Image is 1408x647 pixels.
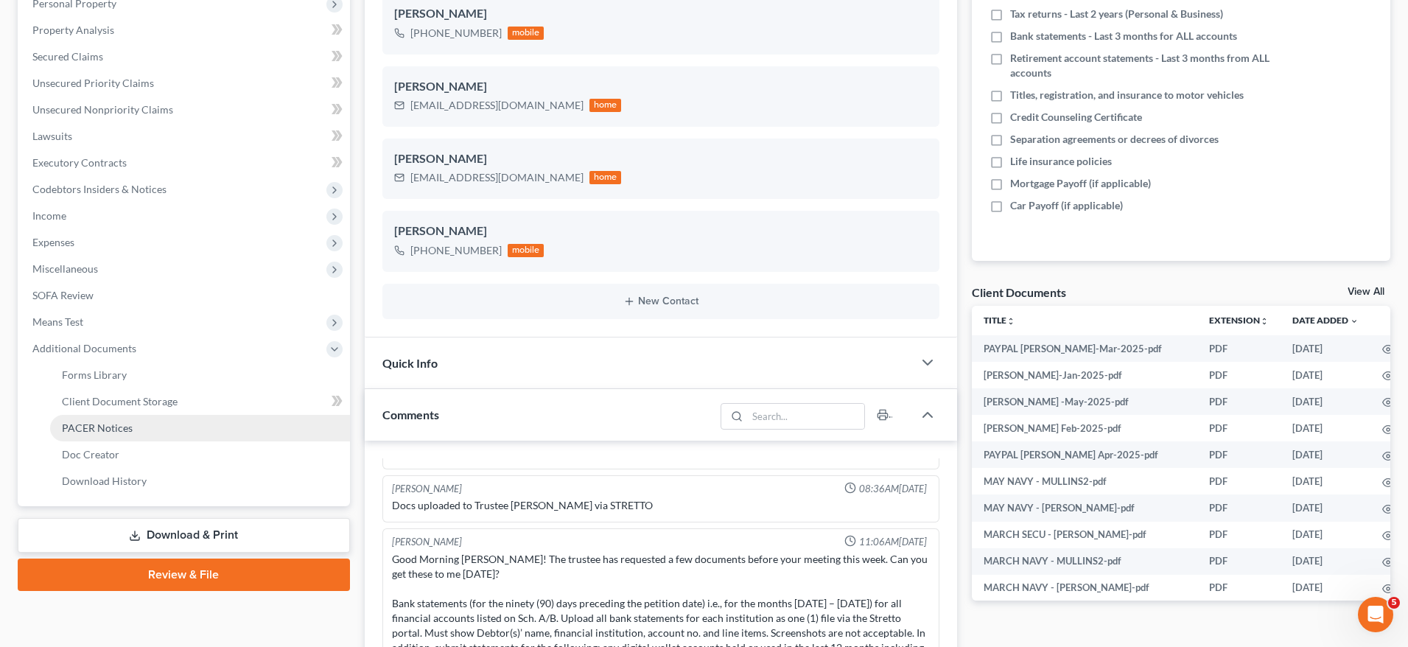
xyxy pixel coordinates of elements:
[50,388,350,415] a: Client Document Storage
[972,494,1197,521] td: MAY NAVY - [PERSON_NAME]-pdf
[1388,597,1400,609] span: 5
[1281,362,1370,388] td: [DATE]
[32,342,136,354] span: Additional Documents
[1197,415,1281,441] td: PDF
[1281,575,1370,601] td: [DATE]
[1281,388,1370,415] td: [DATE]
[62,475,147,487] span: Download History
[410,170,584,185] div: [EMAIL_ADDRESS][DOMAIN_NAME]
[21,17,350,43] a: Property Analysis
[972,284,1066,300] div: Client Documents
[21,282,350,309] a: SOFA Review
[62,368,127,381] span: Forms Library
[32,236,74,248] span: Expenses
[50,468,350,494] a: Download History
[394,78,928,96] div: [PERSON_NAME]
[32,156,127,169] span: Executory Contracts
[1010,110,1142,125] span: Credit Counseling Certificate
[50,415,350,441] a: PACER Notices
[508,244,544,257] div: mobile
[1197,335,1281,362] td: PDF
[382,408,439,422] span: Comments
[50,362,350,388] a: Forms Library
[589,171,622,184] div: home
[32,262,98,275] span: Miscellaneous
[394,223,928,240] div: [PERSON_NAME]
[1260,317,1269,326] i: unfold_more
[589,99,622,112] div: home
[972,335,1197,362] td: PAYPAL [PERSON_NAME]-Mar-2025-pdf
[972,575,1197,601] td: MARCH NAVY - [PERSON_NAME]-pdf
[1197,362,1281,388] td: PDF
[1010,88,1244,102] span: Titles, registration, and insurance to motor vehicles
[1197,575,1281,601] td: PDF
[1358,597,1393,632] iframe: Intercom live chat
[1350,317,1359,326] i: expand_more
[1281,335,1370,362] td: [DATE]
[984,315,1015,326] a: Titleunfold_more
[972,362,1197,388] td: [PERSON_NAME]-Jan-2025-pdf
[392,498,930,513] div: Docs uploaded to Trustee [PERSON_NAME] via STRETTO
[21,43,350,70] a: Secured Claims
[18,518,350,553] a: Download & Print
[1010,176,1151,191] span: Mortgage Payoff (if applicable)
[859,535,927,549] span: 11:06AM[DATE]
[394,150,928,168] div: [PERSON_NAME]
[62,395,178,408] span: Client Document Storage
[1281,522,1370,548] td: [DATE]
[972,522,1197,548] td: MARCH SECU - [PERSON_NAME]-pdf
[1281,441,1370,468] td: [DATE]
[972,548,1197,575] td: MARCH NAVY - MULLINS2-pdf
[21,123,350,150] a: Lawsuits
[62,422,133,434] span: PACER Notices
[62,448,119,461] span: Doc Creator
[859,482,927,496] span: 08:36AM[DATE]
[32,315,83,328] span: Means Test
[508,27,544,40] div: mobile
[18,559,350,591] a: Review & File
[410,243,502,258] div: [PHONE_NUMBER]
[1209,315,1269,326] a: Extensionunfold_more
[1197,494,1281,521] td: PDF
[1348,287,1384,297] a: View All
[410,98,584,113] div: [EMAIL_ADDRESS][DOMAIN_NAME]
[32,209,66,222] span: Income
[21,70,350,97] a: Unsecured Priority Claims
[32,77,154,89] span: Unsecured Priority Claims
[32,24,114,36] span: Property Analysis
[50,441,350,468] a: Doc Creator
[972,468,1197,494] td: MAY NAVY - MULLINS2-pdf
[1197,441,1281,468] td: PDF
[32,103,173,116] span: Unsecured Nonpriority Claims
[21,97,350,123] a: Unsecured Nonpriority Claims
[1010,154,1112,169] span: Life insurance policies
[1281,415,1370,441] td: [DATE]
[392,482,462,496] div: [PERSON_NAME]
[1010,198,1123,213] span: Car Payoff (if applicable)
[1197,548,1281,575] td: PDF
[394,5,928,23] div: [PERSON_NAME]
[382,356,438,370] span: Quick Info
[1010,7,1223,21] span: Tax returns - Last 2 years (Personal & Business)
[32,183,167,195] span: Codebtors Insiders & Notices
[1197,522,1281,548] td: PDF
[1281,548,1370,575] td: [DATE]
[394,295,928,307] button: New Contact
[392,535,462,549] div: [PERSON_NAME]
[32,130,72,142] span: Lawsuits
[972,388,1197,415] td: [PERSON_NAME] -May-2025-pdf
[747,404,864,429] input: Search...
[1006,317,1015,326] i: unfold_more
[410,26,502,41] div: [PHONE_NUMBER]
[1281,494,1370,521] td: [DATE]
[1010,132,1219,147] span: Separation agreements or decrees of divorces
[972,441,1197,468] td: PAYPAL [PERSON_NAME] Apr-2025-pdf
[32,289,94,301] span: SOFA Review
[1197,388,1281,415] td: PDF
[972,415,1197,441] td: [PERSON_NAME] Feb-2025-pdf
[1010,29,1237,43] span: Bank statements - Last 3 months for ALL accounts
[1010,51,1273,80] span: Retirement account statements - Last 3 months from ALL accounts
[1281,468,1370,494] td: [DATE]
[32,50,103,63] span: Secured Claims
[21,150,350,176] a: Executory Contracts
